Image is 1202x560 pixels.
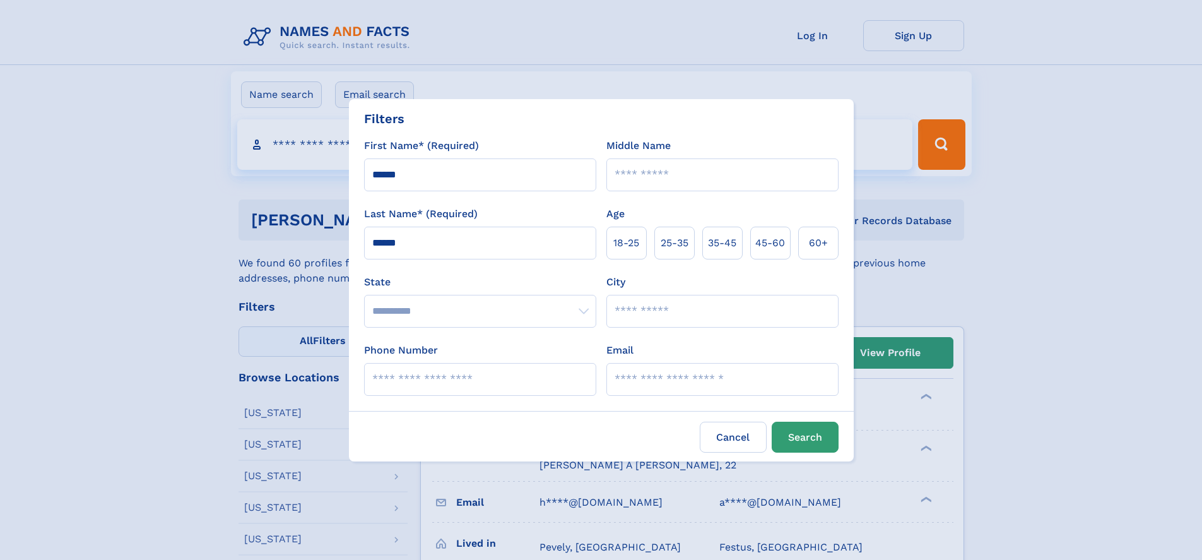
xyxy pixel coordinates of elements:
label: Phone Number [364,343,438,358]
span: 45‑60 [755,235,785,251]
span: 25‑35 [661,235,688,251]
label: State [364,275,596,290]
div: Filters [364,109,404,128]
label: Email [606,343,633,358]
label: Age [606,206,625,222]
span: 18‑25 [613,235,639,251]
span: 60+ [809,235,828,251]
label: Middle Name [606,138,671,153]
label: First Name* (Required) [364,138,479,153]
label: Last Name* (Required) [364,206,478,222]
span: 35‑45 [708,235,736,251]
label: City [606,275,625,290]
button: Search [772,422,839,453]
label: Cancel [700,422,767,453]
